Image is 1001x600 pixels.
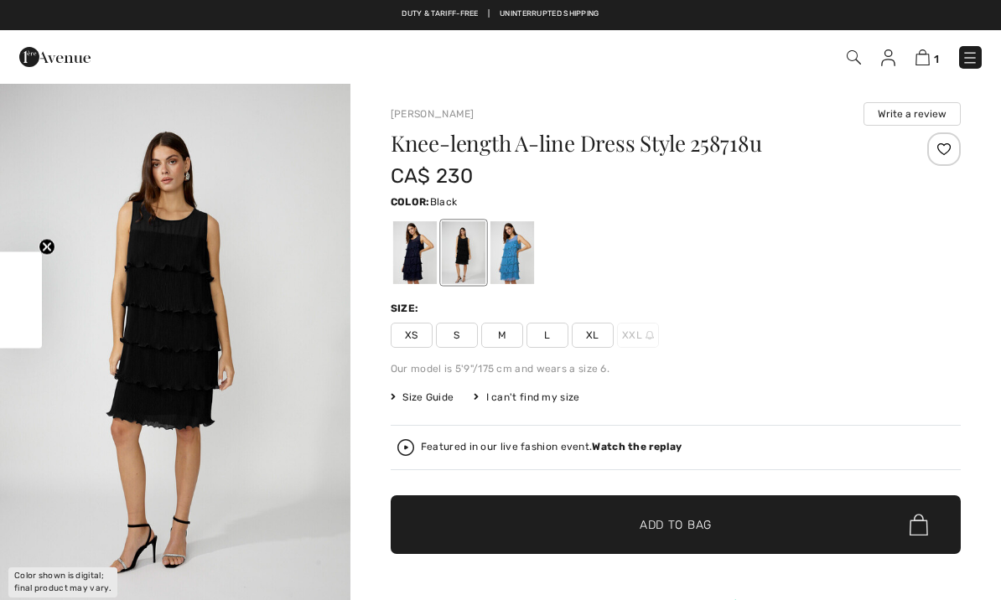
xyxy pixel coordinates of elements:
[421,442,682,453] div: Featured in our live fashion event.
[572,323,614,348] span: XL
[481,323,523,348] span: M
[391,164,473,188] span: CA$ 230
[474,390,579,405] div: I can't find my size
[391,390,454,405] span: Size Guide
[391,132,866,154] h1: Knee-length A-line Dress Style 258718u
[391,301,423,316] div: Size:
[392,8,532,20] a: Free shipping on orders over $99
[19,48,91,64] a: 1ère Avenue
[391,323,433,348] span: XS
[542,8,543,20] span: |
[881,49,895,66] img: My Info
[962,49,978,66] img: Menu
[490,221,534,284] div: Royal blue
[397,439,414,456] img: Watch the replay
[553,8,609,20] a: Free Returns
[442,221,485,284] div: Black
[430,196,458,208] span: Black
[391,361,961,376] div: Our model is 5'9"/175 cm and wears a size 6.
[915,47,939,67] a: 1
[646,331,654,339] img: ring-m.svg
[436,323,478,348] span: S
[19,40,91,74] img: 1ère Avenue
[393,221,437,284] div: Navy
[391,196,430,208] span: Color:
[617,323,659,348] span: XXL
[934,53,939,65] span: 1
[847,50,861,65] img: Search
[915,49,930,65] img: Shopping Bag
[8,567,117,597] div: Color shown is digital; final product may vary.
[592,441,682,453] strong: Watch the replay
[864,102,961,126] button: Write a review
[640,516,712,534] span: Add to Bag
[526,323,568,348] span: L
[391,495,961,554] button: Add to Bag
[391,108,475,120] a: [PERSON_NAME]
[39,239,55,256] button: Close teaser
[910,514,928,535] img: Bag.svg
